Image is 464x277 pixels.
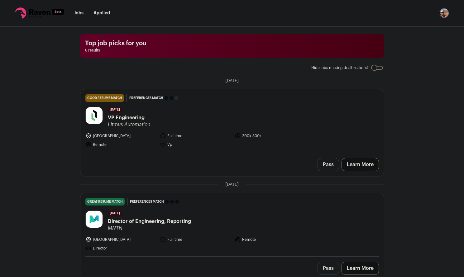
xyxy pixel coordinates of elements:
span: MNTN [108,225,191,231]
li: Remote [235,236,306,243]
a: good resume match Preferences match [DATE] VP Engineering Litmus Automation [GEOGRAPHIC_DATA] Ful... [80,89,384,153]
span: Litmus Automation [108,121,150,128]
li: Director [85,245,156,251]
div: great resume match [85,198,125,205]
span: Preferences match [129,95,163,101]
span: VP Engineering [108,114,150,121]
li: Remote [85,141,156,148]
a: Applied [93,11,110,15]
span: [DATE] [108,210,122,216]
a: Jobs [74,11,84,15]
li: Full time [160,236,231,243]
button: Open dropdown [439,8,449,18]
img: bd43b29d88c3d8bf01e50ea52e6c49c5355be34d0ee7b31e5936a8108a6d1a20 [86,211,103,228]
a: Learn More [342,158,379,171]
span: [DATE] [225,181,239,188]
li: [GEOGRAPHIC_DATA] [85,236,156,243]
li: Vp [160,141,231,148]
img: 1692421-medium_jpg [439,8,449,18]
span: Preferences match [130,199,164,205]
span: [DATE] [108,107,122,113]
li: Full time [160,133,231,139]
span: Hide jobs missing dealbreakers? [311,65,369,70]
h1: Top job picks for you [85,39,379,48]
span: Director of Engineering, Reporting [108,218,191,225]
button: Pass [318,158,339,171]
span: 8 results [85,48,379,53]
a: Learn More [342,262,379,275]
div: good resume match [85,94,124,102]
li: [GEOGRAPHIC_DATA] [85,133,156,139]
li: 200k-300k [235,133,306,139]
img: 9d4de33f7d43b1d5b53affe4d0e8bb1fab49ff9f7a2df3f3bbc4a115f241a5cb.jpg [86,107,103,124]
button: Pass [318,262,339,275]
span: [DATE] [225,78,239,84]
a: great resume match Preferences match [DATE] Director of Engineering, Reporting MNTN [GEOGRAPHIC_D... [80,193,384,256]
